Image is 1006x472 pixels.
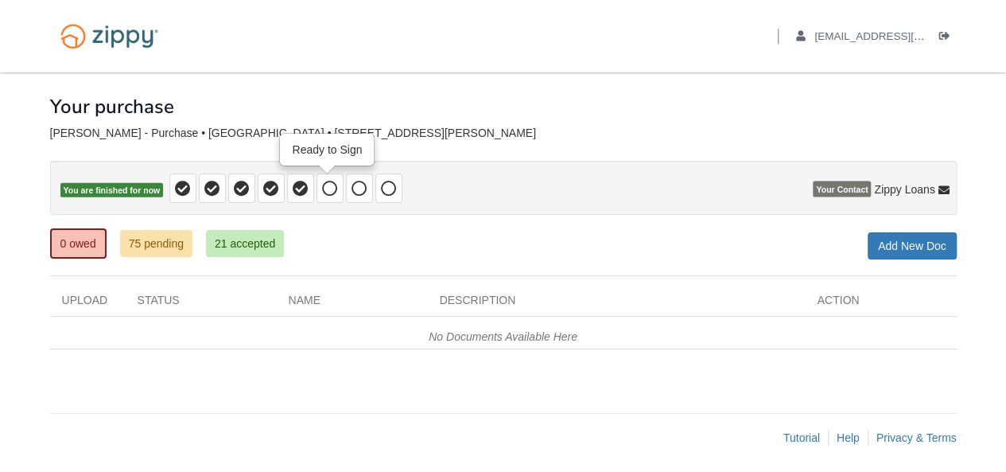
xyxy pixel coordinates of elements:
a: Privacy & Terms [876,431,957,444]
span: Your Contact [813,181,871,197]
div: Action [806,292,957,316]
div: Ready to Sign [281,135,373,165]
div: Upload [50,292,126,316]
em: No Documents Available Here [429,330,577,343]
a: Add New Doc [868,232,957,259]
div: [PERSON_NAME] - Purchase • [GEOGRAPHIC_DATA] • [STREET_ADDRESS][PERSON_NAME] [50,127,957,140]
a: 75 pending [120,230,192,257]
img: Logo [50,16,169,57]
a: 21 accepted [206,230,284,257]
a: Tutorial [783,431,820,444]
a: 0 owed [50,228,107,259]
span: Zippy Loans [874,181,934,197]
div: Description [428,292,806,316]
h1: Your purchase [50,96,174,117]
span: aaboley88@icloud.com [814,30,996,42]
a: Help [837,431,860,444]
a: edit profile [796,30,997,46]
div: Status [126,292,277,316]
a: Log out [939,30,957,46]
div: Name [277,292,428,316]
span: You are finished for now [60,183,164,198]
